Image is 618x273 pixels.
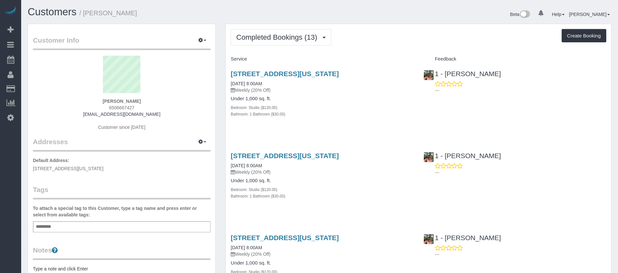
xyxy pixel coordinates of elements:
[33,185,210,199] legend: Tags
[231,81,262,86] a: [DATE] 8:00AM
[231,87,413,93] p: Weekly (20% Off)
[231,187,277,192] small: Bedroom: Studio ($120.00)
[33,166,104,171] span: [STREET_ADDRESS][US_STATE]
[231,105,277,110] small: Bedroom: Studio ($120.00)
[33,245,210,260] legend: Notes
[435,251,606,258] p: ---
[33,157,69,164] label: Default Address:
[231,169,413,175] p: Weekly (20% Off)
[435,169,606,176] p: ---
[424,56,606,62] h4: Feedback
[231,96,413,102] h4: Under 1,000 sq. ft.
[33,205,210,218] label: To attach a special tag to this Customer, type a tag name and press enter or select from availabl...
[79,9,137,17] small: / [PERSON_NAME]
[231,245,262,250] a: [DATE] 8:00AM
[231,70,339,77] a: [STREET_ADDRESS][US_STATE]
[424,152,501,159] a: 1 - [PERSON_NAME]
[103,99,141,104] strong: [PERSON_NAME]
[552,12,565,17] a: Help
[109,105,135,110] hm-ph: 6506667427
[236,33,320,41] span: Completed Bookings (13)
[435,87,606,94] p: ---
[424,70,501,77] a: 1 - [PERSON_NAME]
[424,234,434,244] img: 1 - Mandy Williams
[231,56,413,62] h4: Service
[231,178,413,184] h4: Under 1,000 sq. ft.
[98,125,145,130] span: Customer since [DATE]
[231,194,285,198] small: Bathroom: 1 Bathroom ($30.00)
[231,260,413,266] h4: Under 1,000 sq. ft.
[510,12,530,17] a: Beta
[33,266,210,272] pre: Type a note and click Enter
[231,163,262,168] a: [DATE] 8:00AM
[231,251,413,257] p: Weekly (20% Off)
[562,29,606,43] button: Create Booking
[424,70,434,80] img: 1 - Mandy Williams
[519,10,530,19] img: New interface
[424,234,501,241] a: 1 - [PERSON_NAME]
[231,29,331,46] button: Completed Bookings (13)
[28,6,77,18] a: Customers
[83,112,160,117] a: [EMAIL_ADDRESS][DOMAIN_NAME]
[569,12,610,17] a: [PERSON_NAME]
[231,152,339,159] a: [STREET_ADDRESS][US_STATE]
[231,234,339,241] a: [STREET_ADDRESS][US_STATE]
[231,112,285,116] small: Bathroom: 1 Bathroom ($30.00)
[4,7,17,16] img: Automaid Logo
[33,35,210,50] legend: Customer Info
[424,152,434,162] img: 1 - Mandy Williams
